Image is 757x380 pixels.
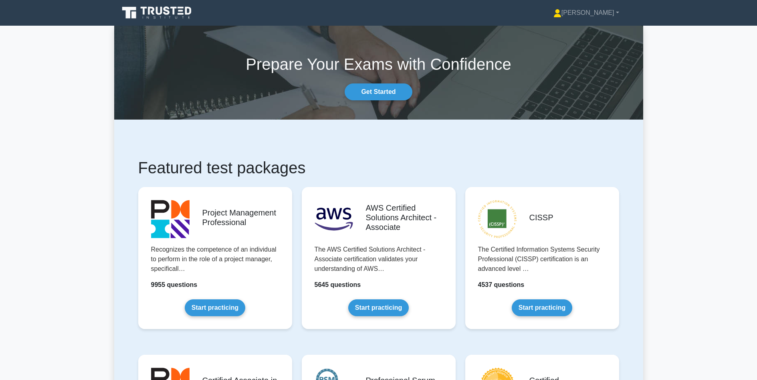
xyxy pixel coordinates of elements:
a: Start practicing [185,299,245,316]
a: Get Started [345,83,412,100]
a: Start practicing [348,299,409,316]
h1: Prepare Your Exams with Confidence [114,55,643,74]
a: Start practicing [512,299,572,316]
a: [PERSON_NAME] [534,5,638,21]
h1: Featured test packages [138,158,619,177]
